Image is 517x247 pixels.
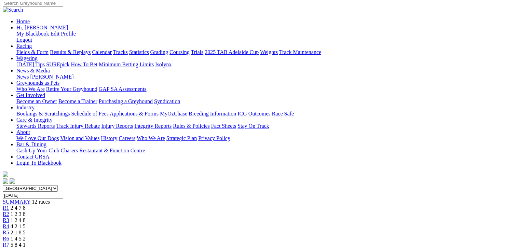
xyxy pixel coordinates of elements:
a: Wagering [16,55,38,61]
a: We Love Our Dogs [16,135,59,141]
a: Tracks [113,49,128,55]
a: Logout [16,37,32,43]
span: 1 2 4 8 [11,217,26,223]
a: Calendar [92,49,112,55]
a: Vision and Values [60,135,99,141]
a: R2 [3,211,9,217]
a: Fields & Form [16,49,49,55]
a: Chasers Restaurant & Function Centre [60,148,145,153]
a: R5 [3,230,9,235]
span: 12 races [32,199,50,205]
a: R4 [3,223,9,229]
div: About [16,135,514,141]
a: Hi, [PERSON_NAME] [16,25,69,30]
img: twitter.svg [10,178,15,184]
a: ICG Outcomes [237,111,270,116]
a: 2025 TAB Adelaide Cup [205,49,259,55]
a: My Blackbook [16,31,49,37]
a: GAP SA Assessments [99,86,147,92]
a: Injury Reports [101,123,133,129]
span: 2 1 8 5 [11,230,26,235]
a: Home [16,18,30,24]
div: Hi, [PERSON_NAME] [16,31,514,43]
a: Racing [16,43,32,49]
a: SUMMARY [3,199,30,205]
div: Wagering [16,61,514,68]
a: Race Safe [272,111,294,116]
a: About [16,129,30,135]
img: logo-grsa-white.png [3,171,8,177]
a: Schedule of Fees [71,111,108,116]
a: Who We Are [16,86,45,92]
a: MyOzChase [160,111,187,116]
a: Bookings & Scratchings [16,111,70,116]
a: Contact GRSA [16,154,49,160]
span: 4 2 1 5 [11,223,26,229]
a: News [16,74,29,80]
div: Bar & Dining [16,148,514,154]
a: Trials [191,49,203,55]
a: R3 [3,217,9,223]
a: News & Media [16,68,50,73]
span: 2 4 7 8 [11,205,26,211]
a: Login To Blackbook [16,160,62,166]
a: Retire Your Greyhound [46,86,97,92]
span: Hi, [PERSON_NAME] [16,25,68,30]
a: Greyhounds as Pets [16,80,59,86]
a: Coursing [169,49,190,55]
a: Grading [150,49,168,55]
div: News & Media [16,74,514,80]
a: Industry [16,105,35,110]
a: Results & Replays [50,49,91,55]
a: [DATE] Tips [16,61,45,67]
a: How To Bet [71,61,98,67]
img: Search [3,7,23,13]
a: Who We Are [137,135,165,141]
a: Privacy Policy [198,135,230,141]
input: Select date [3,192,63,199]
a: R1 [3,205,9,211]
a: Stay On Track [237,123,269,129]
a: Syndication [154,98,180,104]
div: Get Involved [16,98,514,105]
a: Edit Profile [51,31,76,37]
a: Statistics [129,49,149,55]
div: Industry [16,111,514,117]
a: R6 [3,236,9,242]
span: 1 4 5 2 [11,236,26,242]
a: Purchasing a Greyhound [99,98,153,104]
div: Care & Integrity [16,123,514,129]
div: Greyhounds as Pets [16,86,514,92]
a: Careers [119,135,135,141]
a: Care & Integrity [16,117,53,123]
img: facebook.svg [3,178,8,184]
a: Track Injury Rebate [56,123,100,129]
a: Isolynx [155,61,172,67]
a: Fact Sheets [211,123,236,129]
a: Bar & Dining [16,141,46,147]
a: Minimum Betting Limits [99,61,154,67]
span: 1 2 3 8 [11,211,26,217]
a: SUREpick [46,61,69,67]
a: [PERSON_NAME] [30,74,73,80]
a: Strategic Plan [166,135,197,141]
a: Become an Owner [16,98,57,104]
a: Breeding Information [189,111,236,116]
a: Become a Trainer [58,98,97,104]
a: Track Maintenance [279,49,321,55]
a: Get Involved [16,92,45,98]
a: Rules & Policies [173,123,210,129]
a: Weights [260,49,278,55]
a: Stewards Reports [16,123,55,129]
a: Integrity Reports [134,123,172,129]
a: Applications & Forms [110,111,159,116]
a: Cash Up Your Club [16,148,59,153]
div: Racing [16,49,514,55]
